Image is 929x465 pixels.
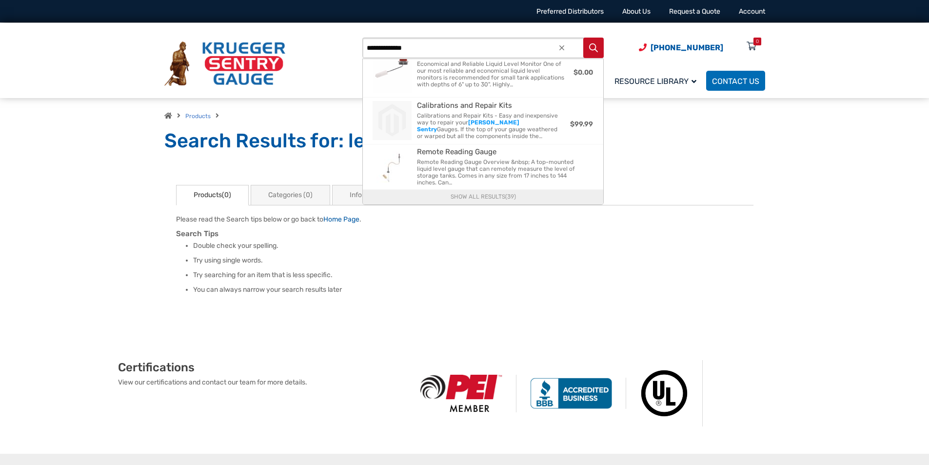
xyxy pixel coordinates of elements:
span: (39) [505,193,516,200]
span: Economical and Reliable Liquid Level Monitor One of our most reliable and economical liquid level... [417,61,566,88]
a: Home Page [323,215,359,223]
li: Try using single words. [193,256,753,265]
span: Resource Library [614,77,696,86]
bdi: 99.99 [570,120,593,128]
a: Categories (0) [251,185,330,205]
a: Phone Number (920) 434-8860 [639,41,723,54]
img: BBB [516,378,626,409]
li: You can always narrow your search results later [193,285,753,295]
span: $ [570,120,574,128]
a: Preferred Distributors [536,7,604,16]
img: PEI Member [407,375,516,412]
p: View our certifications and contact our team for more details. [118,377,407,387]
img: Krueger Sentry Gauge [164,41,285,86]
a: Account [739,7,765,16]
img: Underwriters Laboratories [626,360,703,426]
a: The L GaugeThe L GaugeEconomical and Reliable Liquid Level Monitor One of our most reliable and e... [363,41,603,98]
span: Calibrations and Repair Kits [417,101,570,110]
img: Remote Reading Gauge [376,151,408,182]
img: Calibrations and Repair Kits [373,101,412,140]
a: Request a Quote [669,7,720,16]
h3: Search Tips [176,229,753,239]
a: Resource Library [609,69,706,92]
span: Remote Reading Gauge Overview &nbsp; A top-mounted liquid level gauge that can remotely measure t... [417,159,580,186]
span: Remote Reading Gauge [417,148,588,156]
span: $ [573,68,578,77]
h2: Certifications [118,360,407,375]
a: Calibrations and Repair KitsCalibrations and Repair KitsCalibrations and Repair Kits - Easy and i... [363,98,603,144]
a: Show all results(39) [363,190,603,204]
li: Double check your spelling. [193,241,753,251]
a: About Us [622,7,651,16]
div: 0 [756,38,759,45]
span: Calibrations and Repair Kits - Easy and inexpensive way to repair your Gauges. If the top of your... [417,112,563,140]
span: Contact Us [712,77,759,86]
strong: [PERSON_NAME] [468,119,519,126]
p: Please read the Search tips below or go back to . [176,214,753,224]
a: Products [185,113,211,120]
h1: Search Results for: led aag 916299-8 [164,129,765,153]
img: The L Gauge [373,44,412,93]
a: Products(0) [176,185,249,205]
li: Try searching for an item that is less specific. [193,270,753,280]
a: Remote Reading GaugeRemote Reading GaugeRemote Reading Gauge Overview &nbsp; A top-mounted liquid... [363,144,603,190]
button: Search [583,38,604,58]
span: Show all results [446,194,521,200]
strong: Sentry [417,126,437,133]
a: Contact Us [706,71,765,91]
span: [PHONE_NUMBER] [651,43,723,52]
a: Information [332,185,403,205]
bdi: 0.00 [573,68,593,77]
